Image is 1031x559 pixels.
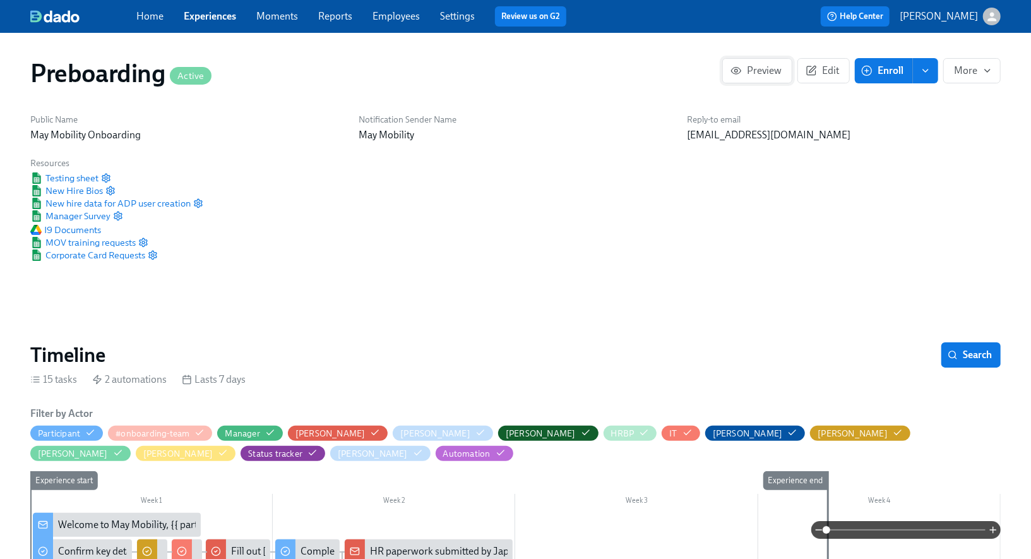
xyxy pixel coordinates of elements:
a: Google SheetManager Survey [30,210,110,222]
a: Google SheetNew Hire Bios [30,184,103,197]
div: Hide HRBP [611,428,635,440]
span: Enroll [864,64,903,77]
h2: Timeline [30,342,105,368]
div: Hide IT [669,428,677,440]
div: Week 1 [30,494,273,510]
span: Corporate Card Requests [30,249,145,261]
div: Hide Derek Baker [506,428,576,440]
button: [PERSON_NAME] [30,446,131,461]
div: 15 tasks [30,373,77,387]
div: Hide Participant [38,428,80,440]
button: [PERSON_NAME] [498,426,599,441]
span: Help Center [827,10,883,23]
div: HR paperwork submitted by Japan new [PERSON_NAME] {{ participant.fullName }} (starting {{ partici... [370,544,924,558]
img: Google Drive [30,225,42,235]
button: [PERSON_NAME] [288,426,388,441]
button: Enroll [855,58,913,83]
h1: Preboarding [30,58,212,88]
h6: Resources [30,157,203,169]
img: Google Sheet [30,237,43,248]
button: Automation [436,446,513,461]
div: Week 3 [515,494,758,510]
div: Hide Tomoko Iwai [338,448,408,460]
span: New Hire Bios [30,184,103,197]
a: Settings [440,10,475,22]
div: Complete Japan HR paperwork [301,544,436,558]
div: Hide David Murphy [400,428,470,440]
a: Google SheetCorporate Card Requests [30,249,145,261]
span: Edit [808,64,839,77]
img: Google Sheet [30,210,43,222]
div: Experience end [763,471,828,490]
div: Hide Manager [225,428,259,440]
p: [EMAIL_ADDRESS][DOMAIN_NAME] [688,128,1001,142]
div: Hide Josh [713,428,783,440]
a: Google SheetTesting sheet [30,172,98,184]
div: Lasts 7 days [182,373,246,387]
img: Google Sheet [30,172,43,184]
img: Google Sheet [30,198,43,209]
div: Hide Amanda Krause [295,428,366,440]
span: I9 Documents [30,224,101,236]
button: [PERSON_NAME] [705,426,806,441]
div: Hide #onboarding-team [116,428,189,440]
div: Hide Laura [143,448,213,460]
div: Welcome to May Mobility, {{ participant.firstName }}! 🎉 [33,513,201,537]
div: Experience start [30,471,98,490]
span: More [954,64,990,77]
button: Search [941,342,1001,368]
img: Google Sheet [30,249,43,261]
button: IT [662,426,700,441]
button: [PERSON_NAME] [900,8,1001,25]
a: Moments [256,10,298,22]
button: Preview [722,58,792,83]
div: Week 2 [273,494,515,510]
div: Week 4 [758,494,1001,510]
button: enroll [913,58,938,83]
span: Testing sheet [30,172,98,184]
button: #onboarding-team [108,426,212,441]
button: Edit [797,58,850,83]
img: dado [30,10,80,23]
a: Home [136,10,164,22]
a: Employees [372,10,420,22]
button: Participant [30,426,103,441]
button: Manager [217,426,282,441]
p: May Mobility Onboarding [30,128,343,142]
a: Review us on G2 [501,10,560,23]
span: Preview [733,64,782,77]
button: [PERSON_NAME] [330,446,431,461]
a: Google SheetNew hire data for ADP user creation [30,197,191,210]
button: [PERSON_NAME] [393,426,493,441]
span: Manager Survey [30,210,110,222]
div: Hide Lacey Heiss [38,448,108,460]
a: Google SheetMOV training requests [30,236,136,249]
span: New hire data for ADP user creation [30,197,191,210]
button: Help Center [821,6,890,27]
div: Confirm key details about yourself [58,544,205,558]
div: Welcome to May Mobility, {{ participant.firstName }}! 🎉 [58,518,300,532]
h6: Notification Sender Name [359,114,672,126]
a: Google DriveI9 Documents [30,224,101,236]
button: [PERSON_NAME] [136,446,236,461]
button: Status tracker [241,446,325,461]
h6: Filter by Actor [30,407,93,421]
div: Hide Kaelyn [818,428,888,440]
a: Reports [318,10,352,22]
p: May Mobility [359,128,672,142]
p: [PERSON_NAME] [900,9,978,23]
img: Google Sheet [30,185,43,196]
span: Active [170,71,212,81]
div: Fill out [GEOGRAPHIC_DATA] HR paperwork for {{ participant.fullName }} [231,544,551,558]
div: Hide Automation [443,448,491,460]
a: Experiences [184,10,236,22]
button: More [943,58,1001,83]
a: dado [30,10,136,23]
span: MOV training requests [30,236,136,249]
h6: Reply-to email [688,114,1001,126]
h6: Public Name [30,114,343,126]
div: Hide Status tracker [248,448,302,460]
div: 2 automations [92,373,167,387]
button: [PERSON_NAME] [810,426,910,441]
